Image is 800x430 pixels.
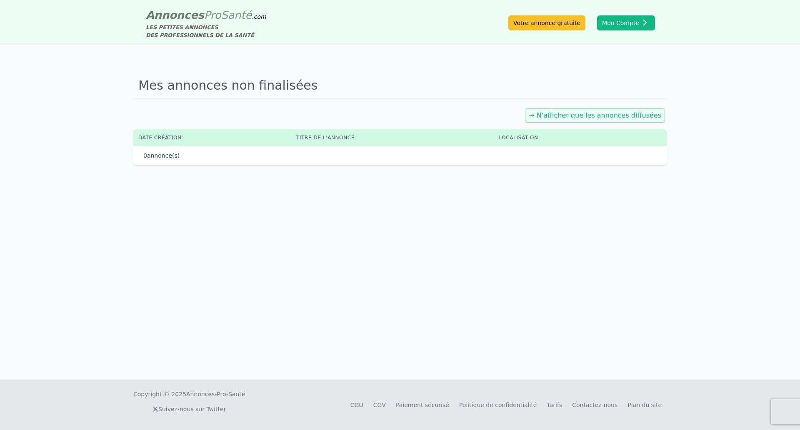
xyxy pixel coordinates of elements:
[396,402,449,408] a: Paiement sécurisé
[146,9,204,21] span: Annonces
[221,9,252,21] span: Santé
[133,73,667,98] h1: Mes annonces non finalisées
[133,390,245,398] div: Copyright © 2025
[508,15,585,30] a: Votre annonce gratuite
[547,402,562,408] a: Tarifs
[143,151,180,160] p: annonce(s)
[597,15,655,30] button: Mon Compte
[459,402,537,408] a: Politique de confidentialité
[146,9,266,21] a: AnnoncesProSanté.com
[152,406,226,412] a: Suivez-nous sur Twitter
[494,129,640,146] th: Localisation
[186,390,245,398] a: Annonces-Pro-Santé
[204,9,221,21] span: Pro
[291,129,494,146] th: Titre de l'annonce
[627,402,662,408] a: Plan du site
[143,152,147,159] span: 0
[146,23,266,39] div: LES PETITES ANNONCES DES PROFESSIONNELS DE LA SANTÉ
[133,129,291,146] th: Date création
[350,402,363,408] a: CGU
[252,13,266,20] span: .com
[529,111,661,119] a: → N'afficher que les annonces diffusées
[572,402,617,408] a: Contactez-nous
[373,402,386,408] a: CGV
